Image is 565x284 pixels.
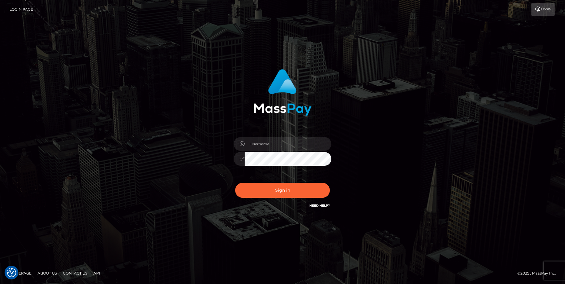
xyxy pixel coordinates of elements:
[7,268,16,277] button: Consent Preferences
[9,3,33,16] a: Login Page
[60,268,90,278] a: Contact Us
[35,268,59,278] a: About Us
[309,204,330,208] a: Need Help?
[91,268,103,278] a: API
[235,183,330,198] button: Sign in
[531,3,555,16] a: Login
[7,268,34,278] a: Homepage
[253,69,312,116] img: MassPay Login
[245,137,331,151] input: Username...
[7,268,16,277] img: Revisit consent button
[517,270,560,277] div: © 2025 , MassPay Inc.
